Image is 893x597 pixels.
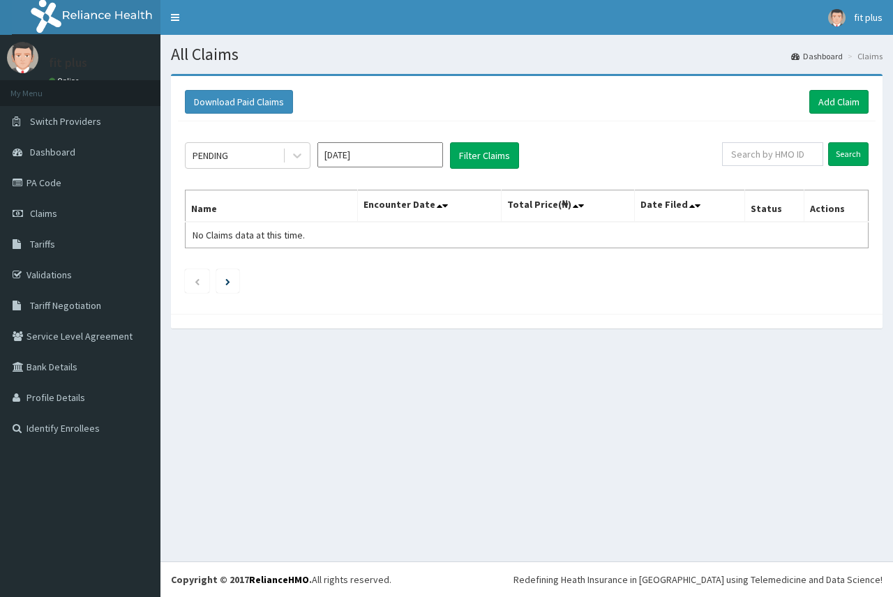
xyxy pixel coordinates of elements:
input: Search [828,142,869,166]
span: fit plus [854,11,883,24]
span: Tariffs [30,238,55,250]
span: No Claims data at this time. [193,229,305,241]
th: Date Filed [634,190,744,222]
th: Status [744,190,804,222]
a: Add Claim [809,90,869,114]
a: Previous page [194,275,200,287]
span: Claims [30,207,57,220]
th: Name [186,190,358,222]
th: Encounter Date [357,190,501,222]
a: RelianceHMO [249,573,309,586]
button: Download Paid Claims [185,90,293,114]
div: Redefining Heath Insurance in [GEOGRAPHIC_DATA] using Telemedicine and Data Science! [513,573,883,587]
span: Switch Providers [30,115,101,128]
img: User Image [828,9,846,27]
th: Actions [804,190,868,222]
li: Claims [844,50,883,62]
img: User Image [7,42,38,73]
h1: All Claims [171,45,883,63]
a: Online [49,76,82,86]
footer: All rights reserved. [160,561,893,597]
span: Tariff Negotiation [30,299,101,312]
button: Filter Claims [450,142,519,169]
th: Total Price(₦) [501,190,634,222]
a: Dashboard [791,50,843,62]
strong: Copyright © 2017 . [171,573,312,586]
p: fit plus [49,56,87,69]
input: Select Month and Year [317,142,443,167]
a: Next page [225,275,230,287]
input: Search by HMO ID [722,142,823,166]
span: Dashboard [30,146,75,158]
div: PENDING [193,149,228,163]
